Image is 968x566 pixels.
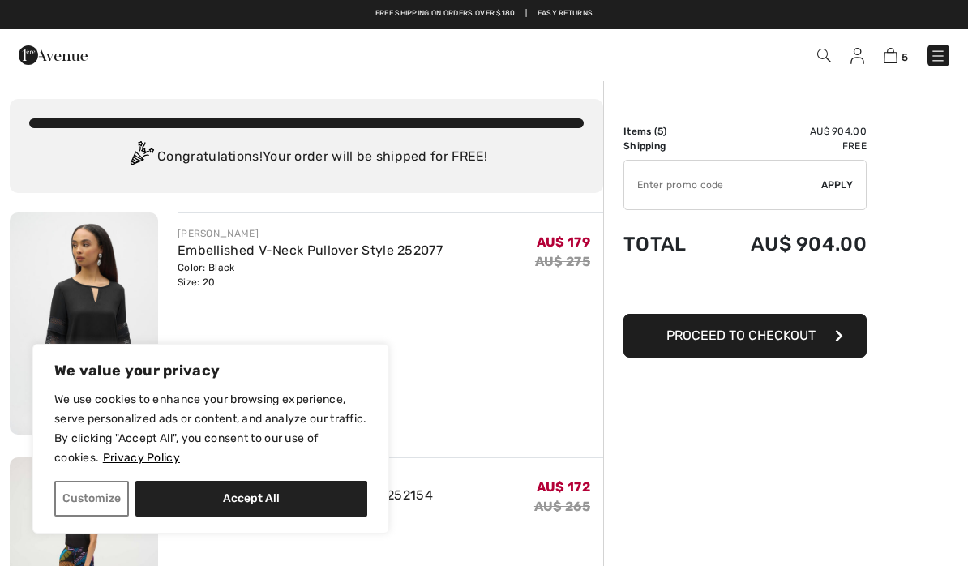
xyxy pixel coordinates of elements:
td: AU$ 904.00 [709,217,867,272]
span: 5 [902,51,908,63]
td: AU$ 904.00 [709,124,867,139]
td: Shipping [623,139,709,153]
button: Customize [54,481,129,517]
button: Proceed to Checkout [623,314,867,358]
div: We value your privacy [32,344,389,534]
span: AU$ 179 [537,234,590,250]
img: Search [817,49,831,62]
a: 1ère Avenue [19,46,88,62]
p: We value your privacy [54,361,367,380]
button: Accept All [135,481,367,517]
img: Shopping Bag [884,48,897,63]
s: AU$ 265 [534,499,590,514]
s: AU$ 275 [535,254,590,269]
input: Promo code [624,161,821,209]
p: We use cookies to enhance your browsing experience, serve personalized ads or content, and analyz... [54,390,367,468]
img: 1ère Avenue [19,39,88,71]
iframe: PayPal [623,272,867,308]
a: Easy Returns [538,8,593,19]
td: Free [709,139,867,153]
a: Free shipping on orders over $180 [375,8,516,19]
img: Congratulation2.svg [125,141,157,174]
div: Congratulations! Your order will be shipped for FREE! [29,141,584,174]
a: Embellished V-Neck Pullover Style 252077 [178,242,443,258]
span: AU$ 172 [537,479,590,495]
span: Proceed to Checkout [666,328,816,343]
img: My Info [850,48,864,64]
img: Embellished V-Neck Pullover Style 252077 [10,212,158,435]
a: 5 [884,45,908,65]
div: Color: Black Size: 20 [178,260,443,289]
span: 5 [657,126,663,137]
td: Total [623,217,709,272]
td: Items ( ) [623,124,709,139]
div: [PERSON_NAME] [178,226,443,241]
span: Apply [821,178,854,192]
span: | [525,8,527,19]
img: Menu [930,48,946,64]
a: Privacy Policy [102,450,181,465]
